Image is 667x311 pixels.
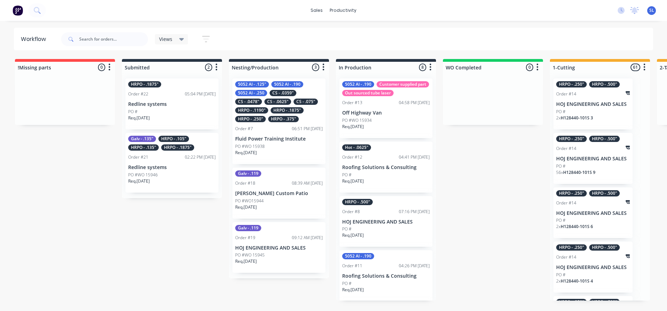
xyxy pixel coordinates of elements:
[556,91,576,97] div: Order #14
[399,100,430,106] div: 04:58 PM [DATE]
[342,117,372,124] p: PO #WO 15934
[342,165,430,170] p: Roofing Solutions & Consulting
[235,191,323,196] p: [PERSON_NAME] Custom Patio
[235,170,261,177] div: Galv - .119
[589,299,620,305] div: HRPO - .500"
[185,154,216,160] div: 02:22 PM [DATE]
[556,145,576,152] div: Order #14
[235,116,266,122] div: HRPO - .250"
[235,180,255,186] div: Order #18
[589,190,620,196] div: HRPO - .500"
[342,273,430,279] p: Roofing Solutions & Consulting
[294,99,318,105] div: CS - .075"
[235,126,253,132] div: Order #7
[232,78,326,164] div: 5052 Al - .125"5052 Al - .1905052 Al - .250CS - .0359"CS - .0478"CS - .0625"CS - .075"HRPO - .119...
[399,209,430,215] div: 07:16 PM [DATE]
[235,136,323,142] p: Fluid Power Training Institute
[589,244,620,251] div: HRPO - .500"
[232,168,326,219] div: Galv - .119Order #1808:39 AM [DATE][PERSON_NAME] Custom PatioPO #WO15944Req.[DATE]
[232,222,326,273] div: Galv - .119Order #1909:12 AM [DATE]HOJ ENGINEERING AND SALESPO #WO 15945Req.[DATE]
[556,136,587,142] div: HRPO - .250"
[342,226,352,232] p: PO #
[556,163,566,169] p: PO #
[556,254,576,260] div: Order #14
[342,144,371,151] div: Hot - .0625"
[128,109,138,115] p: PO #
[292,126,323,132] div: 06:51 PM [DATE]
[128,81,161,87] div: HRPO - .1875"
[342,178,364,184] p: Req. [DATE]
[268,116,299,122] div: HRPO - .375"
[556,169,563,175] span: 56 x
[235,235,255,241] div: Order #19
[342,90,394,96] div: Out sourced tube laser
[556,278,561,284] span: 2 x
[556,299,587,305] div: HRPO - .250"
[292,180,323,186] div: 08:39 AM [DATE]
[561,278,593,284] span: H128440-101S 4
[556,244,587,251] div: HRPO - .250"
[377,81,429,87] div: Customer supplied part
[235,225,261,231] div: Galv - .119
[556,156,630,162] p: HOJ ENGINEERING AND SALES
[21,35,49,43] div: Workflow
[128,136,156,142] div: Galv - .135"
[235,252,265,258] p: PO #WO 15945
[589,136,620,142] div: HRPO - .500"
[128,91,148,97] div: Order #22
[235,81,269,87] div: 5052 Al - .125"
[307,5,326,16] div: sales
[342,263,362,269] div: Order #11
[342,81,374,87] div: 5052 Al - .190
[79,32,148,46] input: Search for orders...
[235,107,268,114] div: HRPO - .1190"
[399,154,430,160] div: 04:41 PM [DATE]
[342,219,430,225] p: HOJ ENGINEERING AND SALES
[342,287,364,293] p: Req. [DATE]
[563,169,595,175] span: H128440-101S 9
[556,264,630,270] p: HOJ ENGINEERING AND SALES
[553,78,633,129] div: HRPO - .250"HRPO - .500"Order #14HOJ ENGINEERING AND SALESPO #2xH128440-101S 3
[235,204,257,210] p: Req. [DATE]
[556,190,587,196] div: HRPO - .250"
[556,217,566,224] p: PO #
[292,235,323,241] div: 09:12 AM [DATE]
[235,90,267,96] div: 5052 Al - .250
[339,78,433,138] div: 5052 Al - .190Customer supplied partOut sourced tube laserOrder #1304:58 PM [DATE]Off Highway Van...
[342,154,362,160] div: Order #12
[556,210,630,216] p: HOJ ENGINEERING AND SALES
[556,109,566,115] p: PO #
[342,232,364,238] p: Req. [DATE]
[561,115,593,121] span: H128440-101S 3
[158,136,189,142] div: HRPO - .105"
[185,91,216,97] div: 05:04 PM [DATE]
[556,81,587,87] div: HRPO - .250"
[235,198,264,204] p: PO #WO15944
[556,272,566,278] p: PO #
[128,165,216,170] p: Redline systems
[339,196,433,247] div: HRPO - .500"Order #807:16 PM [DATE]HOJ ENGINEERING AND SALESPO #Req.[DATE]
[128,115,150,121] p: Req. [DATE]
[159,35,172,43] span: Views
[342,172,352,178] p: PO #
[271,81,303,87] div: 5052 Al - .190
[271,107,304,114] div: HRPO - .1875"
[553,133,633,184] div: HRPO - .250"HRPO - .500"Order #14HOJ ENGINEERING AND SALESPO #56xH128440-101S 9
[553,242,633,293] div: HRPO - .250"HRPO - .500"Order #14HOJ ENGINEERING AND SALESPO #2xH128440-101S 4
[235,143,265,150] p: PO #WO 15938
[589,81,620,87] div: HRPO - .500"
[128,101,216,107] p: Redline systems
[561,224,593,229] span: H128440-101S 6
[342,124,364,130] p: Req. [DATE]
[342,280,352,287] p: PO #
[339,250,433,301] div: 5052 Al - .190Order #1104:26 PM [DATE]Roofing Solutions & ConsultingPO #Req.[DATE]
[235,245,323,251] p: HOJ ENGINEERING AND SALES
[556,224,561,229] span: 2 x
[235,150,257,156] p: Req. [DATE]
[556,115,561,121] span: 2 x
[125,78,219,129] div: HRPO - .1875"Order #2205:04 PM [DATE]Redline systemsPO #Req.[DATE]
[556,101,630,107] p: HOJ ENGINEERING AND SALES
[556,200,576,206] div: Order #14
[342,209,360,215] div: Order #8
[342,110,430,116] p: Off Highway Van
